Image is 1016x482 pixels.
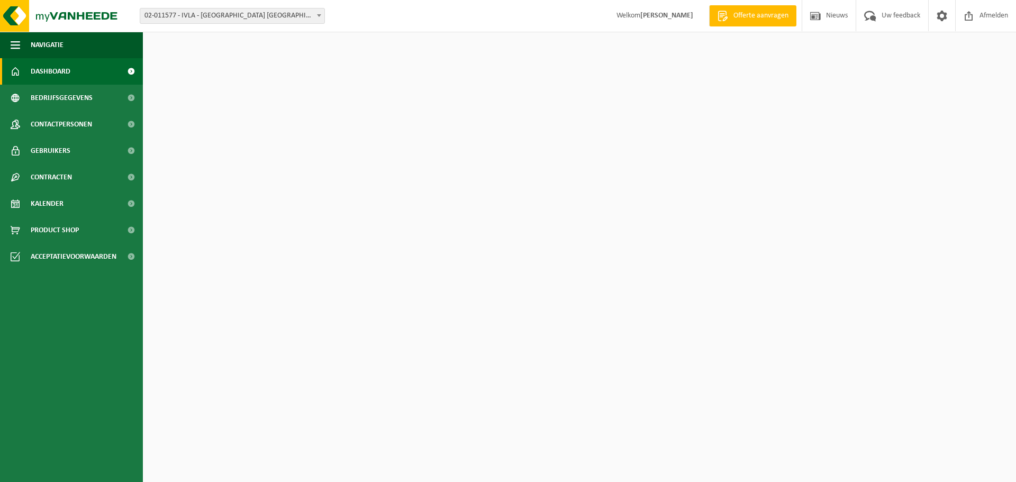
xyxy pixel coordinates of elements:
span: Contracten [31,164,72,190]
span: Offerte aanvragen [731,11,791,21]
span: Dashboard [31,58,70,85]
span: Gebruikers [31,138,70,164]
span: Acceptatievoorwaarden [31,243,116,270]
span: Kalender [31,190,63,217]
strong: [PERSON_NAME] [640,12,693,20]
span: Navigatie [31,32,63,58]
span: 02-011577 - IVLA - CP OUDENAARDE - 9700 OUDENAARDE, LEEBEEKSTRAAT 10 [140,8,324,23]
span: Product Shop [31,217,79,243]
span: Bedrijfsgegevens [31,85,93,111]
span: 02-011577 - IVLA - CP OUDENAARDE - 9700 OUDENAARDE, LEEBEEKSTRAAT 10 [140,8,325,24]
span: Contactpersonen [31,111,92,138]
a: Offerte aanvragen [709,5,796,26]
